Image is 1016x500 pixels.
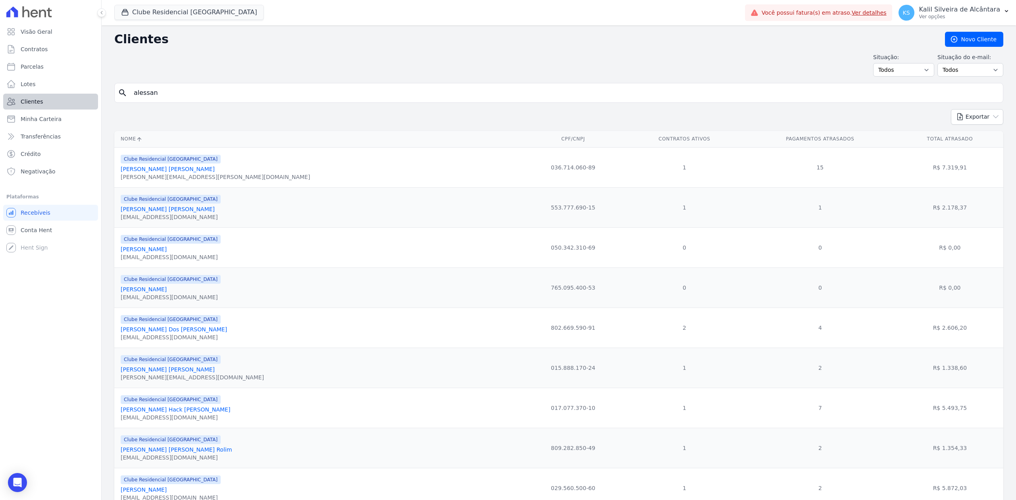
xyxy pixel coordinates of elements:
span: Transferências [21,133,61,140]
td: 0 [625,227,744,267]
span: Minha Carteira [21,115,62,123]
button: Clube Residencial [GEOGRAPHIC_DATA] [114,5,264,20]
span: Clube Residencial [GEOGRAPHIC_DATA] [121,475,221,484]
button: KS Kalil Silveira de Alcântara Ver opções [892,2,1016,24]
td: 1 [625,428,744,468]
th: Contratos Ativos [625,131,744,147]
span: Visão Geral [21,28,52,36]
div: Plataformas [6,192,95,202]
span: Recebíveis [21,209,50,217]
td: R$ 1.354,33 [897,428,1003,468]
button: Exportar [951,109,1003,125]
span: Crédito [21,150,41,158]
span: Contratos [21,45,48,53]
a: Parcelas [3,59,98,75]
td: 2 [744,348,897,388]
a: Novo Cliente [945,32,1003,47]
td: 802.669.590-91 [521,308,625,348]
td: 050.342.310-69 [521,227,625,267]
a: Ver detalhes [852,10,887,16]
a: Transferências [3,129,98,144]
td: 553.777.690-15 [521,187,625,227]
span: Clube Residencial [GEOGRAPHIC_DATA] [121,355,221,364]
a: Recebíveis [3,205,98,221]
input: Buscar por nome, CPF ou e-mail [129,85,1000,101]
td: 2 [744,428,897,468]
a: Negativação [3,163,98,179]
a: Contratos [3,41,98,57]
div: [PERSON_NAME][EMAIL_ADDRESS][PERSON_NAME][DOMAIN_NAME] [121,173,310,181]
span: Clube Residencial [GEOGRAPHIC_DATA] [121,395,221,404]
label: Situação: [873,53,934,62]
div: [PERSON_NAME][EMAIL_ADDRESS][DOMAIN_NAME] [121,373,264,381]
a: [PERSON_NAME] [PERSON_NAME] Rolim [121,446,232,453]
span: Clube Residencial [GEOGRAPHIC_DATA] [121,235,221,244]
span: Clube Residencial [GEOGRAPHIC_DATA] [121,275,221,284]
a: [PERSON_NAME] Dos [PERSON_NAME] [121,326,227,333]
p: Kalil Silveira de Alcântara [919,6,1000,13]
span: Negativação [21,167,56,175]
a: Lotes [3,76,98,92]
a: Visão Geral [3,24,98,40]
div: [EMAIL_ADDRESS][DOMAIN_NAME] [121,293,221,301]
i: search [118,88,127,98]
td: R$ 1.338,60 [897,348,1003,388]
th: Pagamentos Atrasados [744,131,897,147]
span: Clube Residencial [GEOGRAPHIC_DATA] [121,155,221,163]
td: 1 [625,388,744,428]
td: R$ 0,00 [897,227,1003,267]
td: 2 [625,308,744,348]
th: Nome [114,131,521,147]
span: Parcelas [21,63,44,71]
td: 036.714.060-89 [521,147,625,187]
span: Lotes [21,80,36,88]
span: Clube Residencial [GEOGRAPHIC_DATA] [121,195,221,204]
a: [PERSON_NAME] Hack [PERSON_NAME] [121,406,230,413]
span: Clientes [21,98,43,106]
td: R$ 5.493,75 [897,388,1003,428]
td: 0 [744,227,897,267]
td: R$ 0,00 [897,267,1003,308]
th: CPF/CNPJ [521,131,625,147]
div: [EMAIL_ADDRESS][DOMAIN_NAME] [121,454,232,462]
td: 809.282.850-49 [521,428,625,468]
td: R$ 2.178,37 [897,187,1003,227]
a: Crédito [3,146,98,162]
td: 1 [625,187,744,227]
td: 0 [625,267,744,308]
div: [EMAIL_ADDRESS][DOMAIN_NAME] [121,253,221,261]
div: [EMAIL_ADDRESS][DOMAIN_NAME] [121,333,227,341]
div: Open Intercom Messenger [8,473,27,492]
h2: Clientes [114,32,932,46]
span: Conta Hent [21,226,52,234]
td: 1 [744,187,897,227]
p: Ver opções [919,13,1000,20]
td: 765.095.400-53 [521,267,625,308]
a: [PERSON_NAME] [PERSON_NAME] [121,206,215,212]
td: 017.077.370-10 [521,388,625,428]
td: 4 [744,308,897,348]
td: 0 [744,267,897,308]
span: Você possui fatura(s) em atraso. [762,9,887,17]
a: [PERSON_NAME] [PERSON_NAME] [121,166,215,172]
td: 1 [625,348,744,388]
td: R$ 7.319,91 [897,147,1003,187]
a: [PERSON_NAME] [121,246,167,252]
th: Total Atrasado [897,131,1003,147]
div: [EMAIL_ADDRESS][DOMAIN_NAME] [121,413,230,421]
a: Conta Hent [3,222,98,238]
label: Situação do e-mail: [937,53,1003,62]
td: 015.888.170-24 [521,348,625,388]
td: R$ 2.606,20 [897,308,1003,348]
a: [PERSON_NAME] [121,487,167,493]
span: Clube Residencial [GEOGRAPHIC_DATA] [121,315,221,324]
span: KS [903,10,910,15]
a: Minha Carteira [3,111,98,127]
div: [EMAIL_ADDRESS][DOMAIN_NAME] [121,213,221,221]
td: 1 [625,147,744,187]
td: 15 [744,147,897,187]
a: Clientes [3,94,98,110]
span: Clube Residencial [GEOGRAPHIC_DATA] [121,435,221,444]
a: [PERSON_NAME] [121,286,167,292]
a: [PERSON_NAME] [PERSON_NAME] [121,366,215,373]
